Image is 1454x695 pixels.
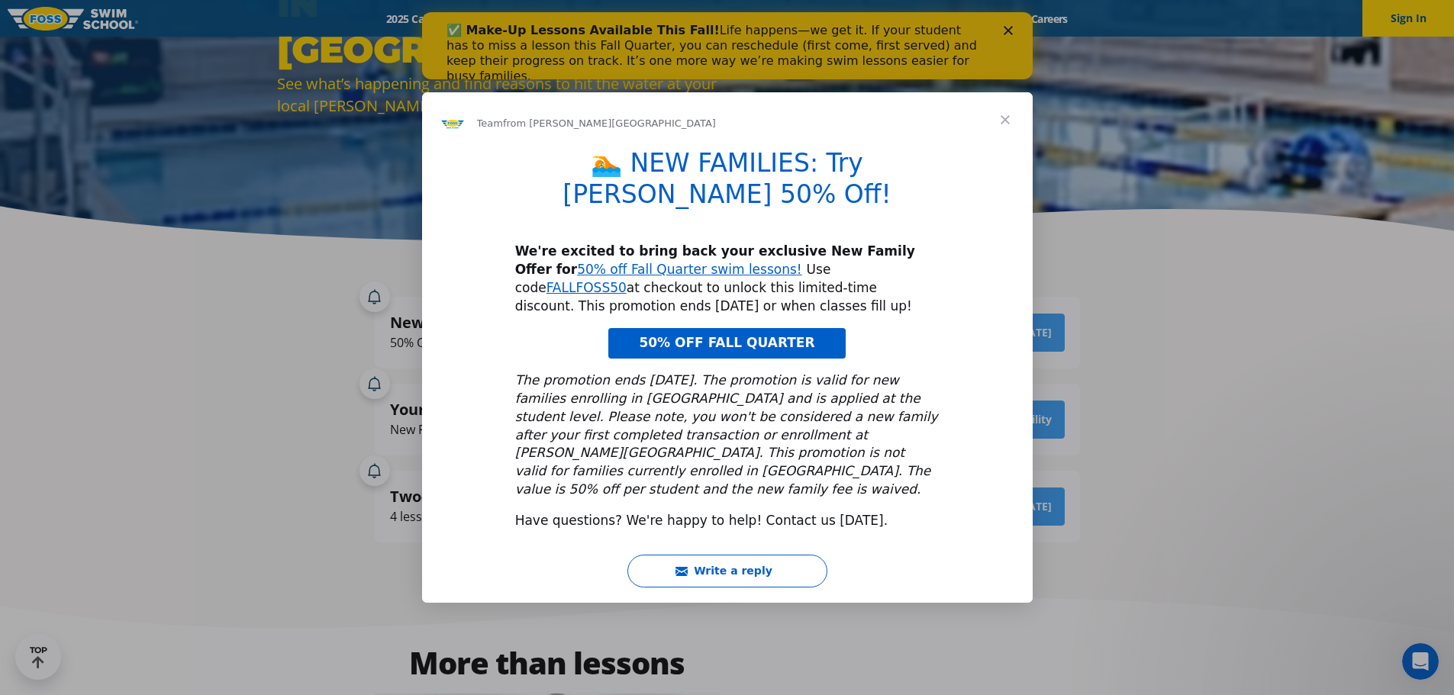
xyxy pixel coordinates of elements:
span: from [PERSON_NAME][GEOGRAPHIC_DATA] [503,117,716,129]
a: 50% OFF FALL QUARTER [608,328,845,359]
span: Close [978,92,1033,147]
span: 50% OFF FALL QUARTER [639,335,814,350]
b: We're excited to bring back your exclusive New Family Offer for [515,243,915,277]
div: Have questions? We're happy to help! Contact us [DATE]. [515,512,940,530]
a: ! [797,262,802,277]
i: The promotion ends [DATE]. The promotion is valid for new families enrolling in [GEOGRAPHIC_DATA]... [515,372,938,497]
button: Write a reply [627,555,827,587]
a: 50% off Fall Quarter swim lessons [577,262,797,277]
a: FALLFOSS50 [546,280,627,295]
img: Profile image for Team [440,111,465,135]
b: ✅ Make-Up Lessons Available This Fall! [24,11,298,25]
div: Close [582,14,597,23]
span: Team [477,117,503,129]
div: Use code at checkout to unlock this limited-time discount. This promotion ends [DATE] or when cla... [515,243,940,315]
h1: 🏊 NEW FAMILIES: Try [PERSON_NAME] 50% Off! [515,148,940,220]
div: Life happens—we get it. If your student has to miss a lesson this Fall Quarter, you can reschedul... [24,11,562,72]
